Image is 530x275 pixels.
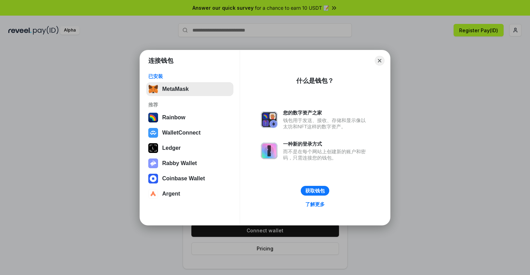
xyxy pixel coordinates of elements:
div: 已安装 [148,73,231,79]
div: Rainbow [162,114,185,121]
img: svg+xml,%3Csvg%20xmlns%3D%22http%3A%2F%2Fwww.w3.org%2F2000%2Fsvg%22%20fill%3D%22none%22%20viewBox... [261,143,278,159]
button: Close [375,56,384,66]
button: Argent [146,187,233,201]
div: Ledger [162,145,181,151]
a: 了解更多 [301,200,329,209]
img: svg+xml,%3Csvg%20width%3D%2228%22%20height%3D%2228%22%20viewBox%3D%220%200%2028%2028%22%20fill%3D... [148,174,158,183]
img: svg+xml,%3Csvg%20xmlns%3D%22http%3A%2F%2Fwww.w3.org%2F2000%2Fsvg%22%20fill%3D%22none%22%20viewBox... [261,111,278,128]
img: svg+xml,%3Csvg%20width%3D%22120%22%20height%3D%22120%22%20viewBox%3D%220%200%20120%20120%22%20fil... [148,113,158,122]
div: 一种新的登录方式 [283,141,369,147]
div: 了解更多 [305,201,325,207]
button: 获取钱包 [301,186,329,196]
div: Coinbase Wallet [162,175,205,182]
div: 钱包用于发送、接收、存储和显示像以太坊和NFT这样的数字资产。 [283,117,369,130]
div: Rabby Wallet [162,160,197,166]
img: svg+xml,%3Csvg%20xmlns%3D%22http%3A%2F%2Fwww.w3.org%2F2000%2Fsvg%22%20width%3D%2228%22%20height%3... [148,143,158,153]
div: WalletConnect [162,130,201,136]
img: svg+xml,%3Csvg%20xmlns%3D%22http%3A%2F%2Fwww.w3.org%2F2000%2Fsvg%22%20fill%3D%22none%22%20viewBox... [148,158,158,168]
div: 什么是钱包？ [296,77,334,85]
div: 您的数字资产之家 [283,110,369,116]
img: svg+xml,%3Csvg%20width%3D%2228%22%20height%3D%2228%22%20viewBox%3D%220%200%2028%2028%22%20fill%3D... [148,128,158,138]
button: Rabby Wallet [146,156,233,170]
button: WalletConnect [146,126,233,140]
div: 推荐 [148,102,231,108]
div: 获取钱包 [305,188,325,194]
button: MetaMask [146,82,233,96]
button: Rainbow [146,111,233,124]
button: Coinbase Wallet [146,172,233,186]
img: svg+xml,%3Csvg%20width%3D%2228%22%20height%3D%2228%22%20viewBox%3D%220%200%2028%2028%22%20fill%3D... [148,189,158,199]
h1: 连接钱包 [148,57,173,65]
img: svg+xml,%3Csvg%20fill%3D%22none%22%20height%3D%2233%22%20viewBox%3D%220%200%2035%2033%22%20width%... [148,84,158,94]
div: Argent [162,191,180,197]
button: Ledger [146,141,233,155]
div: MetaMask [162,86,189,92]
div: 而不是在每个网站上创建新的账户和密码，只需连接您的钱包。 [283,148,369,161]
